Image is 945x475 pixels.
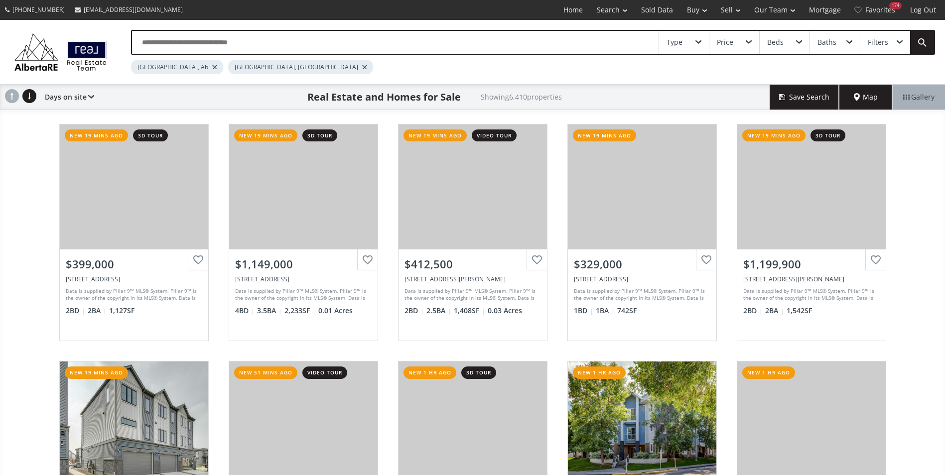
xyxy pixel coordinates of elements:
[839,85,892,110] div: Map
[131,60,223,74] div: [GEOGRAPHIC_DATA], Ab
[405,306,424,316] span: 2 BD
[574,287,708,302] div: Data is supplied by Pillar 9™ MLS® System. Pillar 9™ is the owner of the copyright in its MLS® Sy...
[787,306,812,316] span: 1,542 SF
[66,256,202,272] div: $399,000
[717,39,733,46] div: Price
[388,114,557,351] a: new 19 mins agovideo tour$412,500[STREET_ADDRESS][PERSON_NAME]Data is supplied by Pillar 9™ MLS® ...
[481,93,562,101] h2: Showing 6,410 properties
[405,256,541,272] div: $412,500
[235,275,372,283] div: 201 Wascana Crescent SE, Calgary, AB T2J 1H3
[727,114,896,351] a: new 19 mins ago3d tour$1,199,900[STREET_ADDRESS][PERSON_NAME]Data is supplied by Pillar 9™ MLS® S...
[318,306,353,316] span: 0.01 Acres
[574,256,710,272] div: $329,000
[88,306,107,316] span: 2 BA
[284,306,316,316] span: 2,233 SF
[235,256,372,272] div: $1,149,000
[667,39,682,46] div: Type
[617,306,637,316] span: 742 SF
[743,287,877,302] div: Data is supplied by Pillar 9™ MLS® System. Pillar 9™ is the owner of the copyright in its MLS® Sy...
[307,90,461,104] h1: Real Estate and Homes for Sale
[770,85,839,110] button: Save Search
[854,92,878,102] span: Map
[235,287,369,302] div: Data is supplied by Pillar 9™ MLS® System. Pillar 9™ is the owner of the copyright in its MLS® Sy...
[817,39,836,46] div: Baths
[12,5,65,14] span: [PHONE_NUMBER]
[574,306,593,316] span: 1 BD
[557,114,727,351] a: new 19 mins ago$329,000[STREET_ADDRESS]Data is supplied by Pillar 9™ MLS® System. Pillar 9™ is th...
[903,92,935,102] span: Gallery
[488,306,522,316] span: 0.03 Acres
[40,85,94,110] div: Days on site
[868,39,888,46] div: Filters
[765,306,784,316] span: 2 BA
[743,275,880,283] div: 135 Lebel Crescent NW #201, Calgary, AB T3B 6M1
[66,306,85,316] span: 2 BD
[405,287,539,302] div: Data is supplied by Pillar 9™ MLS® System. Pillar 9™ is the owner of the copyright in its MLS® Sy...
[454,306,485,316] span: 1,408 SF
[892,85,945,110] div: Gallery
[49,114,219,351] a: new 19 mins ago3d tour$399,000[STREET_ADDRESS]Data is supplied by Pillar 9™ MLS® System. Pillar 9...
[66,287,200,302] div: Data is supplied by Pillar 9™ MLS® System. Pillar 9™ is the owner of the copyright in its MLS® Sy...
[426,306,451,316] span: 2.5 BA
[109,306,135,316] span: 1,127 SF
[10,31,111,73] img: Logo
[70,0,188,19] a: [EMAIL_ADDRESS][DOMAIN_NAME]
[235,306,255,316] span: 4 BD
[66,275,202,283] div: 220 11 Avenue SE #221, Calgary, AB T2G 0X8
[405,275,541,283] div: 56 Walden Walk SE, Calgary, AB T2X 0Y4
[84,5,183,14] span: [EMAIL_ADDRESS][DOMAIN_NAME]
[889,2,902,9] div: 174
[596,306,615,316] span: 1 BA
[743,306,763,316] span: 2 BD
[574,275,710,283] div: 20 Discovery Ridge Close SW #240, Calgary, AB t3h 5x4
[743,256,880,272] div: $1,199,900
[257,306,282,316] span: 3.5 BA
[228,60,373,74] div: [GEOGRAPHIC_DATA], [GEOGRAPHIC_DATA]
[219,114,388,351] a: new 19 mins ago3d tour$1,149,000[STREET_ADDRESS]Data is supplied by Pillar 9™ MLS® System. Pillar...
[767,39,784,46] div: Beds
